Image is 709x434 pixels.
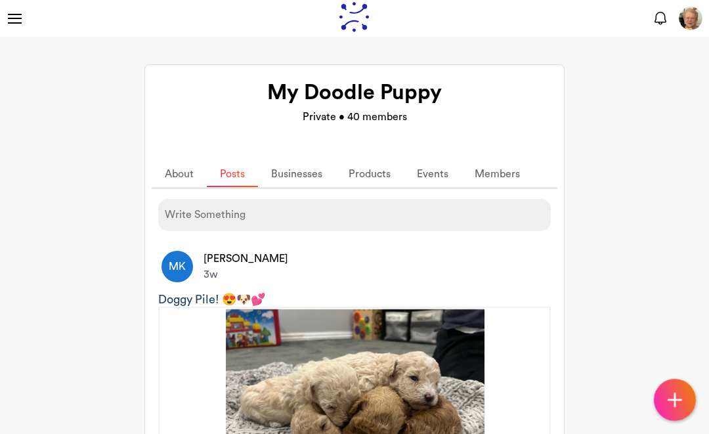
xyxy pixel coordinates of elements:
a: Posts [207,162,258,187]
a: Businesses [258,162,335,187]
p: 3w [204,267,288,282]
img: icon-plus.svg [664,389,686,411]
p: MK [169,259,186,274]
div: Write Something [158,199,551,231]
p: Marlene Kingston [204,251,288,267]
img: logo [339,2,370,32]
a: About [152,162,207,187]
img: alert icon [653,11,668,26]
h1: My Doodle Puppy [267,80,442,105]
p: Private • 40 members [303,109,407,125]
a: Products [335,162,404,187]
img: user avatar [679,7,702,30]
div: Doggy Pile! 😍🐶💕 [158,292,551,307]
a: MK[PERSON_NAME]3w [161,251,288,282]
a: Members [462,162,533,187]
a: Events [404,162,462,187]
